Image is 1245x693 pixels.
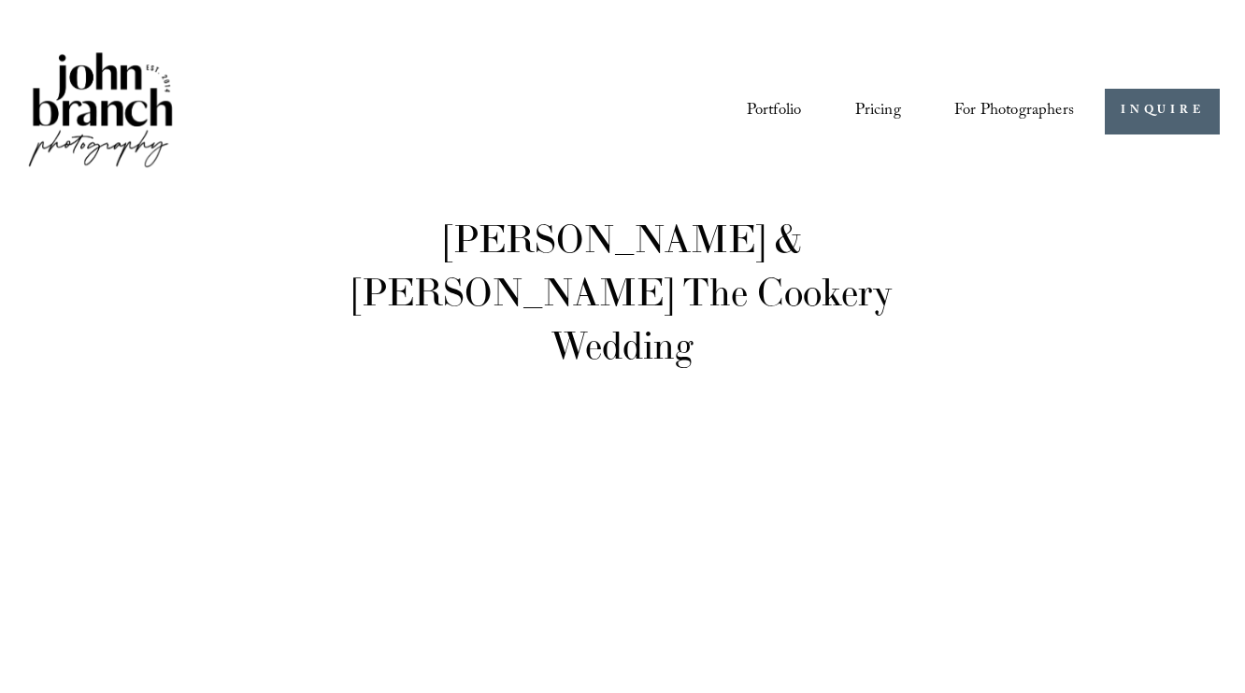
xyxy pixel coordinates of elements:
img: John Branch IV Photography [25,49,177,175]
span: For Photographers [954,96,1074,128]
h1: [PERSON_NAME] & [PERSON_NAME] The Cookery Wedding [323,212,921,372]
a: Portfolio [747,94,802,129]
a: folder dropdown [954,94,1074,129]
a: Pricing [855,94,901,129]
a: INQUIRE [1105,89,1220,134]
